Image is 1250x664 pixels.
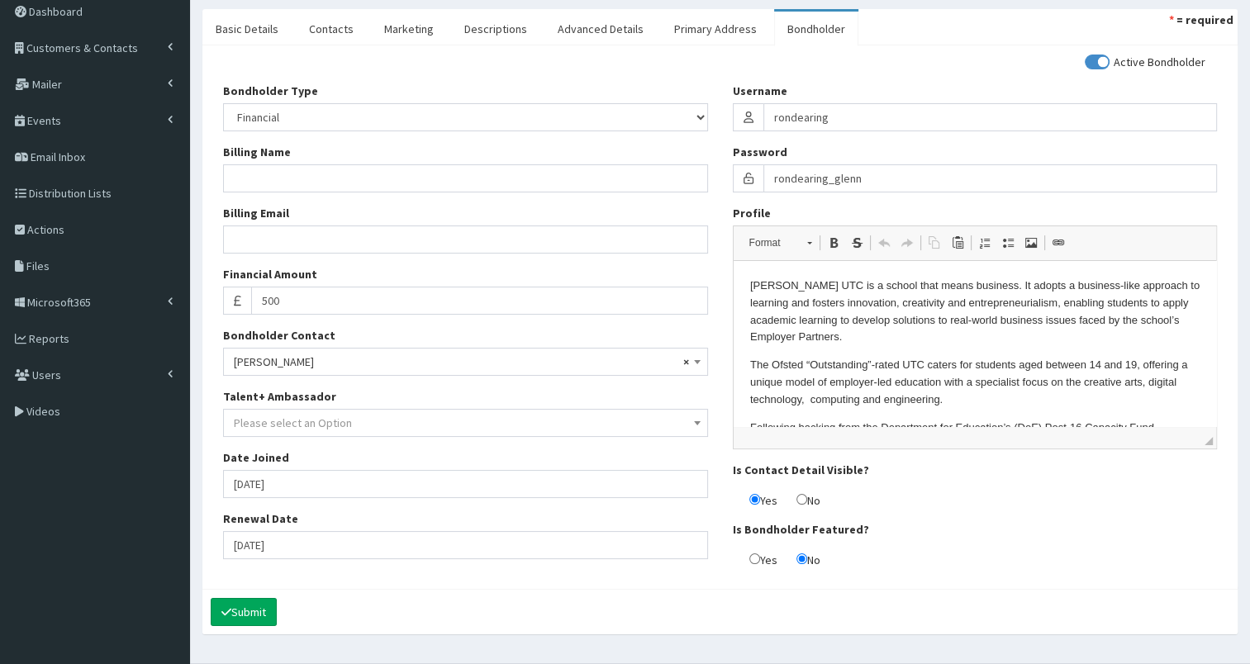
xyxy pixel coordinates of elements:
label: Billing Name [223,144,291,160]
span: Drag to resize [1205,437,1213,445]
a: Redo (Ctrl+Y) [896,232,919,254]
a: Insert/Remove Numbered List [973,232,996,254]
input: Yes [749,494,760,505]
a: Strike Through [845,232,868,254]
span: × [683,350,689,373]
a: Basic Details [202,12,292,46]
span: Distribution Lists [29,186,112,201]
label: Bondholder Type [223,83,318,99]
button: Submit [211,598,277,626]
span: Customers & Contacts [26,40,138,55]
a: Advanced Details [544,12,657,46]
label: Financial Amount [223,266,317,282]
label: Is Bondholder Featured? [733,521,869,538]
input: Yes [749,553,760,564]
strong: = required [1176,12,1233,27]
span: Videos [26,404,60,419]
label: No [780,491,820,509]
label: Password [733,144,787,160]
a: Insert/Remove Bulleted List [996,232,1019,254]
a: Image [1019,232,1043,254]
label: Bondholder Contact [223,327,335,344]
span: Email Inbox [31,149,85,164]
label: Active Bondholder [1085,56,1205,68]
a: Marketing [371,12,447,46]
input: No [796,494,807,505]
span: Please select an Option [234,415,352,430]
iframe: Rich Text Editor, profile [734,261,1217,426]
span: Reports [29,331,69,346]
span: Files [26,258,50,273]
a: Bondholder [774,12,858,46]
span: Glenn Jensen [234,350,697,373]
a: Copy (Ctrl+C) [923,232,946,254]
label: Renewal Date [223,510,298,527]
span: Actions [27,222,64,237]
a: Link (Ctrl+L) [1047,232,1070,254]
label: Talent+ Ambassador [223,388,336,405]
span: Events [27,113,61,128]
span: Users [32,368,61,382]
span: Mailer [32,77,62,92]
span: Dashboard [29,4,83,19]
a: Bold (Ctrl+B) [822,232,845,254]
input: No [796,553,807,564]
label: No [780,550,820,568]
a: Descriptions [451,12,540,46]
label: Date Joined [223,449,289,466]
a: Contacts [296,12,367,46]
a: Undo (Ctrl+Z) [872,232,896,254]
label: Yes [733,491,777,509]
a: Format [740,231,820,254]
label: Yes [733,550,777,568]
label: Billing Email [223,205,289,221]
span: Glenn Jensen [223,348,708,376]
label: Username [733,83,787,99]
label: Profile [733,205,771,221]
span: Format [741,232,799,254]
p: Following backing from the Department for Education’s (DoE) Post-16 Capacity Fund, [PERSON_NAME] ... [17,159,467,227]
a: Paste (Ctrl+V) [946,232,969,254]
a: Primary Address [661,12,770,46]
label: Is Contact Detail Visible? [733,462,869,478]
span: Microsoft365 [27,295,91,310]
